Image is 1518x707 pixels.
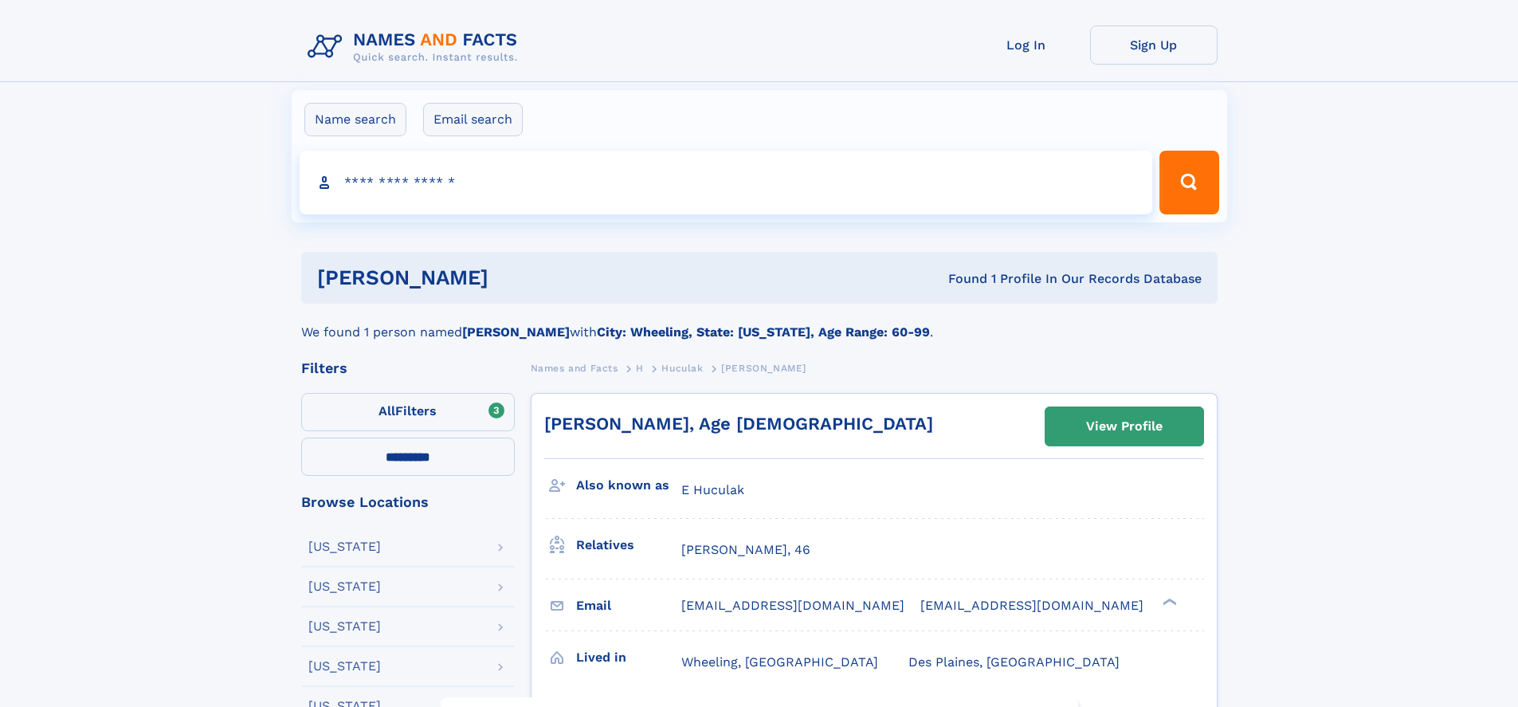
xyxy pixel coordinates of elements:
a: View Profile [1045,407,1203,446]
div: ❯ [1159,596,1178,607]
span: E Huculak [681,482,744,497]
h3: Email [576,592,681,619]
h1: [PERSON_NAME] [317,268,719,288]
b: City: Wheeling, State: [US_STATE], Age Range: 60-99 [597,324,930,340]
a: [PERSON_NAME], 46 [681,541,810,559]
b: [PERSON_NAME] [462,324,570,340]
a: Names and Facts [531,358,618,378]
span: Des Plaines, [GEOGRAPHIC_DATA] [908,654,1120,670]
div: [US_STATE] [308,540,381,553]
span: All [379,403,395,418]
button: Search Button [1159,151,1218,214]
a: Log In [963,26,1090,65]
div: [US_STATE] [308,620,381,633]
span: Huculak [661,363,703,374]
span: H [636,363,644,374]
div: [US_STATE] [308,580,381,593]
div: Filters [301,361,515,375]
span: [EMAIL_ADDRESS][DOMAIN_NAME] [681,598,904,613]
div: View Profile [1086,408,1163,445]
label: Name search [304,103,406,136]
a: Huculak [661,358,703,378]
input: search input [300,151,1153,214]
div: We found 1 person named with . [301,304,1218,342]
label: Filters [301,393,515,431]
h3: Lived in [576,644,681,671]
a: [PERSON_NAME], Age [DEMOGRAPHIC_DATA] [544,414,933,434]
div: [US_STATE] [308,660,381,673]
div: Browse Locations [301,495,515,509]
span: [PERSON_NAME] [721,363,806,374]
a: Sign Up [1090,26,1218,65]
h3: Relatives [576,532,681,559]
img: Logo Names and Facts [301,26,531,69]
div: Found 1 Profile In Our Records Database [718,270,1202,288]
h3: Also known as [576,472,681,499]
span: [EMAIL_ADDRESS][DOMAIN_NAME] [920,598,1143,613]
span: Wheeling, [GEOGRAPHIC_DATA] [681,654,878,670]
label: Email search [423,103,523,136]
a: H [636,358,644,378]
